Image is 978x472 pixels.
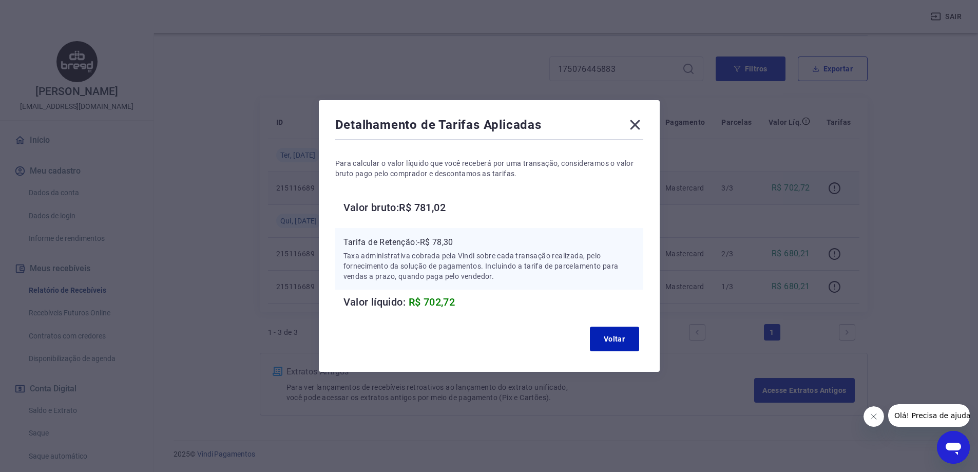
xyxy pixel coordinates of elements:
[343,294,643,310] h6: Valor líquido:
[864,406,884,427] iframe: Fechar mensagem
[590,327,639,351] button: Voltar
[343,199,643,216] h6: Valor bruto: R$ 781,02
[335,158,643,179] p: Para calcular o valor líquido que você receberá por uma transação, consideramos o valor bruto pag...
[335,117,643,137] div: Detalhamento de Tarifas Aplicadas
[888,404,970,427] iframe: Mensagem da empresa
[6,7,86,15] span: Olá! Precisa de ajuda?
[937,431,970,464] iframe: Botão para abrir a janela de mensagens
[343,236,635,249] p: Tarifa de Retenção: -R$ 78,30
[343,251,635,281] p: Taxa administrativa cobrada pela Vindi sobre cada transação realizada, pelo fornecimento da soluç...
[409,296,455,308] span: R$ 702,72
